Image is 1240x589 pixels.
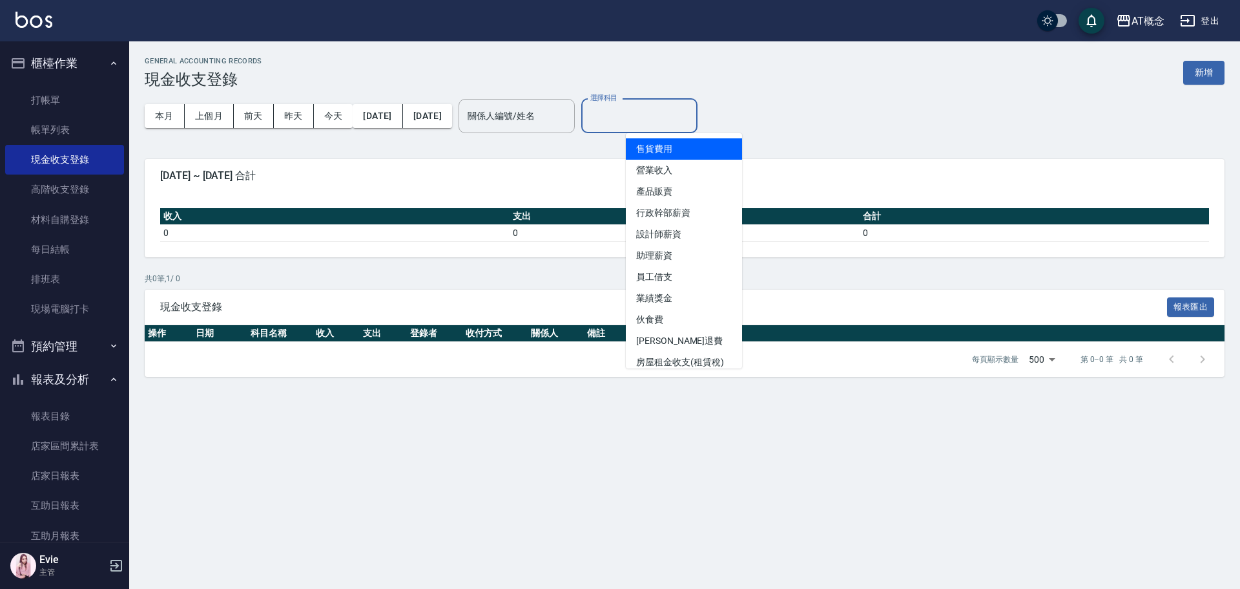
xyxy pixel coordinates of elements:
[510,208,859,225] th: 支出
[39,566,105,578] p: 主管
[5,205,124,235] a: 材料自購登錄
[626,202,742,224] li: 行政幹部薪資
[5,330,124,363] button: 預約管理
[1167,297,1215,317] button: 報表匯出
[626,266,742,288] li: 員工借支
[145,70,262,89] h3: 現金收支登錄
[160,224,510,241] td: 0
[247,325,313,342] th: 科目名稱
[5,145,124,175] a: 現金收支登錄
[626,224,742,245] li: 設計師薪資
[1024,342,1060,377] div: 500
[462,325,528,342] th: 收付方式
[5,85,124,115] a: 打帳單
[5,175,124,204] a: 高階收支登錄
[5,363,124,396] button: 報表及分析
[584,325,1224,342] th: 備註
[407,325,463,342] th: 登錄者
[5,115,124,145] a: 帳單列表
[5,294,124,324] a: 現場電腦打卡
[626,245,742,266] li: 助理薪資
[5,264,124,294] a: 排班表
[5,235,124,264] a: 每日結帳
[5,47,124,80] button: 櫃檯作業
[590,93,617,103] label: 選擇科目
[626,309,742,330] li: 伙食費
[5,402,124,431] a: 報表目錄
[1167,300,1215,312] a: 報表匯出
[1111,8,1170,34] button: AT概念
[314,104,353,128] button: 今天
[160,301,1167,314] span: 現金收支登錄
[1079,8,1104,34] button: save
[15,12,52,28] img: Logo
[234,104,274,128] button: 前天
[274,104,314,128] button: 昨天
[313,325,360,342] th: 收入
[1175,9,1224,33] button: 登出
[1080,354,1143,365] p: 第 0–0 筆 共 0 筆
[360,325,407,342] th: 支出
[160,169,1209,182] span: [DATE] ~ [DATE] 合計
[5,431,124,461] a: 店家區間累計表
[145,57,262,65] h2: GENERAL ACCOUNTING RECORDS
[39,553,105,566] h5: Evie
[626,160,742,181] li: 營業收入
[510,224,859,241] td: 0
[145,273,1224,284] p: 共 0 筆, 1 / 0
[160,208,510,225] th: 收入
[626,138,742,160] li: 售貨費用
[403,104,452,128] button: [DATE]
[972,354,1018,365] p: 每頁顯示數量
[528,325,584,342] th: 關係人
[1183,61,1224,85] button: 新增
[626,181,742,202] li: 產品販賣
[10,553,36,579] img: Person
[626,288,742,309] li: 業績獎金
[626,330,742,352] li: [PERSON_NAME]退費
[860,224,1209,241] td: 0
[185,104,234,128] button: 上個月
[5,521,124,551] a: 互助月報表
[5,461,124,491] a: 店家日報表
[353,104,402,128] button: [DATE]
[192,325,247,342] th: 日期
[5,491,124,520] a: 互助日報表
[1131,13,1164,29] div: AT概念
[145,325,192,342] th: 操作
[860,208,1209,225] th: 合計
[145,104,185,128] button: 本月
[626,352,742,373] li: 房屋租金收支(租賃稅)
[1183,66,1224,78] a: 新增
